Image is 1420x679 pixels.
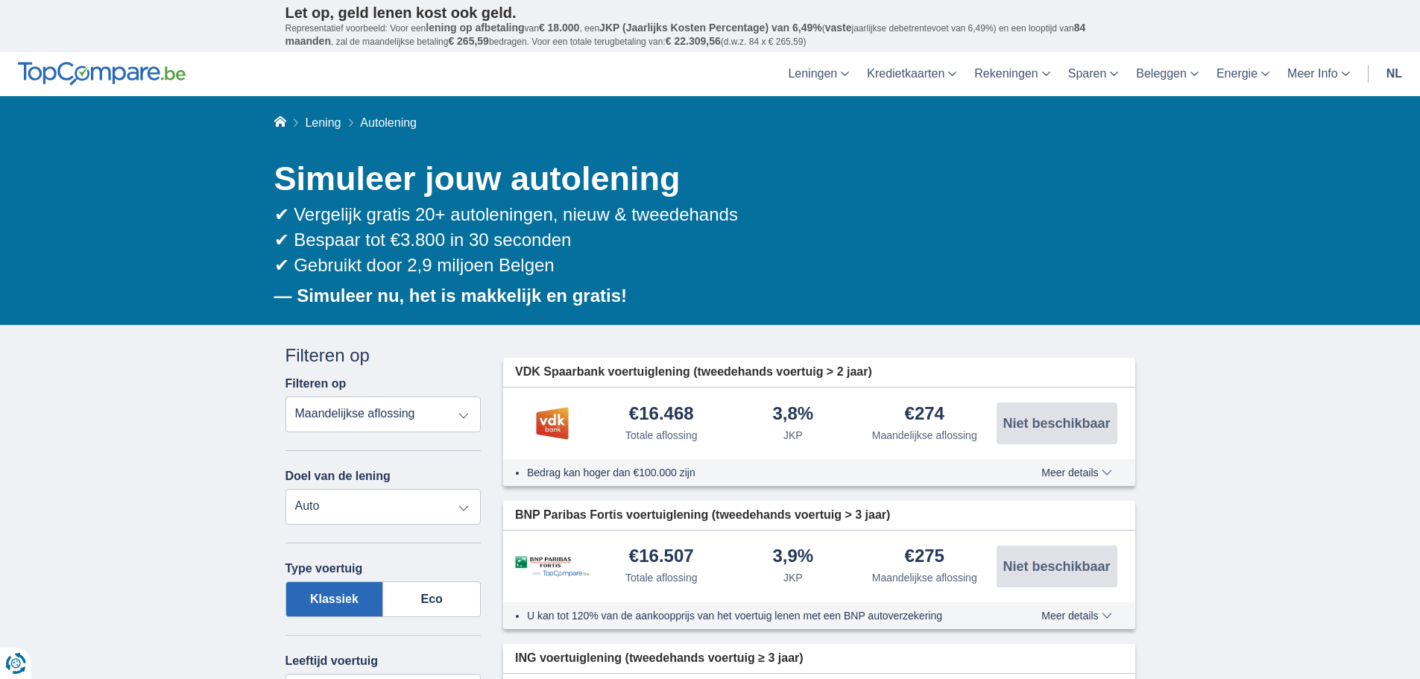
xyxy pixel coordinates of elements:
button: Meer details [1030,467,1123,479]
span: 84 maanden [285,22,1086,47]
a: Energie [1208,52,1278,96]
a: Kredietkaarten [858,52,965,96]
div: €16.468 [629,405,694,425]
label: Leeftijd voertuig [285,654,378,668]
label: Filteren op [285,377,347,391]
label: Type voertuig [285,562,363,575]
li: U kan tot 120% van de aankoopprijs van het voertuig lenen met een BNP autoverzekering [527,608,987,623]
span: BNP Paribas Fortis voertuiglening (tweedehands voertuig > 3 jaar) [515,507,890,524]
span: vaste [825,22,852,34]
a: Leningen [779,52,858,96]
div: ✔ Vergelijk gratis 20+ autoleningen, nieuw & tweedehands ✔ Bespaar tot €3.800 in 30 seconden ✔ Ge... [274,202,1135,279]
div: JKP [783,570,803,585]
a: Home [274,116,286,129]
span: Niet beschikbaar [1003,560,1110,573]
span: VDK Spaarbank voertuiglening (tweedehands voertuig > 2 jaar) [515,364,872,381]
div: JKP [783,428,803,443]
span: Niet beschikbaar [1003,417,1110,430]
p: Representatief voorbeeld: Voor een van , een ( jaarlijkse debetrentevoet van 6,49%) en een loopti... [285,22,1135,48]
label: Klassiek [285,581,384,617]
label: Eco [383,581,481,617]
a: Meer Info [1278,52,1359,96]
img: product.pl.alt VDK bank [515,405,590,442]
p: Let op, geld lenen kost ook geld. [285,4,1135,22]
span: € 265,59 [448,35,489,47]
span: Meer details [1041,610,1111,621]
span: lening op afbetaling [426,22,524,34]
span: ING voertuiglening (tweedehands voertuig ≥ 3 jaar) [515,650,804,667]
a: Rekeningen [965,52,1058,96]
span: JKP (Jaarlijks Kosten Percentage) van 6,49% [599,22,822,34]
span: € 18.000 [539,22,580,34]
span: € 22.309,56 [666,35,721,47]
div: Maandelijkse aflossing [872,570,977,585]
h1: Simuleer jouw autolening [274,156,1135,202]
a: Sparen [1059,52,1128,96]
button: Niet beschikbaar [997,402,1117,444]
div: Totale aflossing [625,570,698,585]
div: Totale aflossing [625,428,698,443]
div: €274 [905,405,944,425]
label: Doel van de lening [285,470,391,483]
img: TopCompare [18,62,186,86]
div: Maandelijkse aflossing [872,428,977,443]
div: €275 [905,547,944,567]
img: product.pl.alt BNP Paribas Fortis [515,556,590,578]
button: Meer details [1030,610,1123,622]
span: Autolening [360,116,417,129]
div: 3,8% [772,405,813,425]
div: 3,9% [772,547,813,567]
a: Beleggen [1127,52,1208,96]
li: Bedrag kan hoger dan €100.000 zijn [527,465,987,480]
a: Lening [305,116,341,129]
span: Meer details [1041,467,1111,478]
a: nl [1378,52,1411,96]
button: Niet beschikbaar [997,546,1117,587]
b: — Simuleer nu, het is makkelijk en gratis! [274,285,628,306]
div: Filteren op [285,343,482,368]
div: €16.507 [629,547,694,567]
